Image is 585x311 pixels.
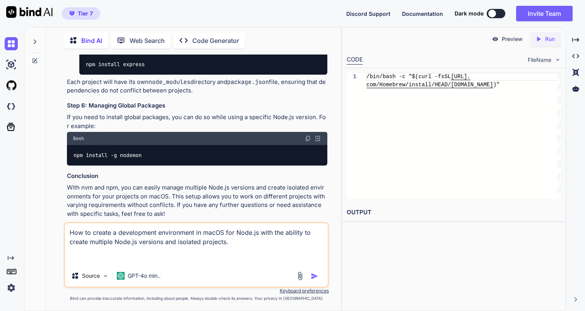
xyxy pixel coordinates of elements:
div: CODE [347,55,363,65]
span: Documentation [402,10,443,17]
img: GPT-4o mini [117,272,125,280]
button: premiumTier 7 [62,7,100,20]
p: Bind AI [81,36,102,45]
span: Dark mode [455,10,484,17]
span: FileName [528,56,551,64]
p: Code Generator [192,36,239,45]
span: [URL]. [451,73,470,80]
img: darkCloudIdeIcon [5,100,18,113]
p: Bind can provide inaccurate information, including about people. Always double-check its answers.... [64,296,328,301]
code: node_modules [149,78,190,86]
p: If you need to install global packages, you can do so while using a specific Node.js version. For... [67,113,327,130]
img: icon [311,272,318,280]
span: Bash [73,135,84,142]
p: Run [545,35,555,43]
img: ai-studio [5,58,18,71]
img: chat [5,37,18,50]
img: Bind AI [6,6,53,18]
textarea: How to create a development environment in macOS for Node.js with the ability to create multiple ... [65,223,327,265]
code: npm install -g nodemon [73,151,142,159]
h3: Step 6: Managing Global Packages [67,101,327,110]
p: Each project will have its own directory and file, ensuring that dependencies do not conflict bet... [67,78,327,95]
h3: Conclusion [67,172,327,181]
img: copy [305,135,311,142]
p: Preview [502,35,523,43]
p: GPT-4o min.. [128,272,161,280]
img: settings [5,281,18,294]
span: )" [493,82,500,88]
img: Open in Browser [314,135,321,142]
p: With nvm and npm, you can easily manage multiple Node.js versions and create isolated environment... [67,183,327,218]
img: premium [69,11,75,16]
img: githubLight [5,79,18,92]
code: package.json [227,78,269,86]
p: Keyboard preferences [64,288,328,294]
div: 1 [347,73,356,81]
p: Web Search [130,36,165,45]
span: /bin/bash -c "$(curl -fsSL [366,73,451,80]
span: com/Homebrew/install/HEAD/[DOMAIN_NAME] [366,82,493,88]
span: Tier 7 [78,10,93,17]
span: Discord Support [346,10,390,17]
img: chevron down [554,56,561,63]
button: Discord Support [346,10,390,18]
code: npm install express [86,60,145,68]
img: attachment [296,272,304,280]
img: Pick Models [102,273,109,279]
button: Documentation [402,10,443,18]
h2: OUTPUT [342,203,566,222]
button: Invite Team [516,6,573,21]
p: Source [82,272,100,280]
img: preview [492,36,499,43]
